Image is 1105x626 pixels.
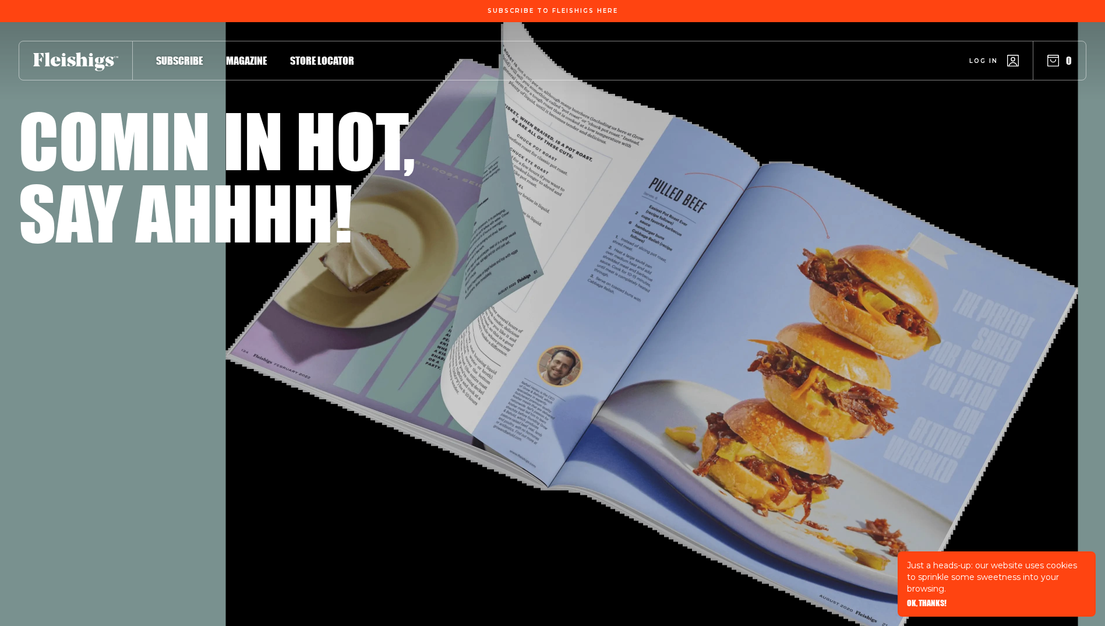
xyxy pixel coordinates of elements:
a: Subscribe To Fleishigs Here [485,8,620,13]
a: Store locator [290,52,354,68]
p: Just a heads-up: our website uses cookies to sprinkle some sweetness into your browsing. [907,560,1086,595]
span: Subscribe To Fleishigs Here [488,8,618,15]
h1: Comin in hot, [19,104,415,176]
button: OK, THANKS! [907,599,947,607]
span: Magazine [226,54,267,67]
button: 0 [1047,54,1072,67]
span: Subscribe [156,54,203,67]
a: Subscribe [156,52,203,68]
h1: Say ahhhh! [19,176,352,248]
a: Magazine [226,52,267,68]
span: Store locator [290,54,354,67]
